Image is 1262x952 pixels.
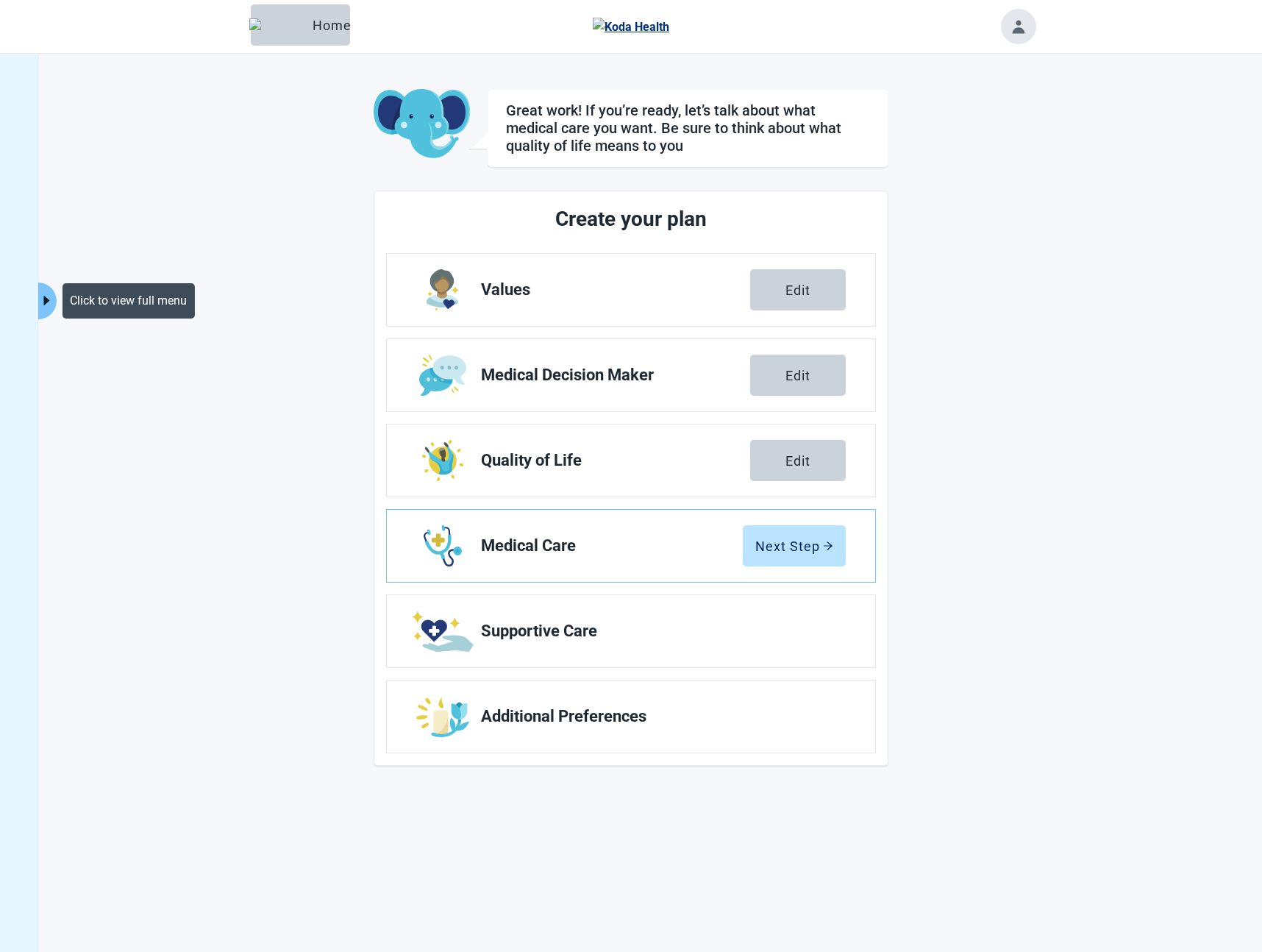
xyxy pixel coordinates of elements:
[249,18,307,32] img: Elephant
[755,539,833,553] div: Next Step
[593,18,669,36] img: Koda Health
[481,281,750,299] span: Values
[785,453,810,468] div: Edit
[227,89,1035,766] main: Main content
[387,595,875,667] a: Edit Supportive Care section
[1001,9,1036,44] button: Toggle account menu
[387,254,875,326] a: Edit Values section
[481,366,750,384] span: Medical Decision Maker
[785,368,810,383] div: Edit
[38,283,57,319] button: Expand menu
[374,89,470,160] img: Koda Elephant
[263,18,338,32] div: Home
[387,425,875,497] a: Edit Quality of Life section
[743,525,846,566] button: Next Steparrow-right
[387,510,875,582] a: Edit Medical Care section
[750,269,846,310] button: Edit
[750,440,846,481] button: Edit
[481,452,750,469] span: Quality of Life
[63,283,195,319] div: Click to view full menu
[750,355,846,396] button: Edit
[387,681,875,753] a: Edit Additional Preferences section
[785,283,810,297] div: Edit
[823,541,833,551] span: arrow-right
[506,102,870,154] h1: Great work! If you’re ready, let’s talk about what medical care you want. Be sure to think about ...
[481,708,834,725] span: Additional Preferences
[481,537,743,555] span: Medical Care
[387,339,875,411] a: Edit Medical Decision Maker section
[481,622,834,640] span: Supportive Care
[40,294,54,308] span: caret-right
[251,4,350,46] button: ElephantHome
[441,203,821,235] h2: Create your plan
